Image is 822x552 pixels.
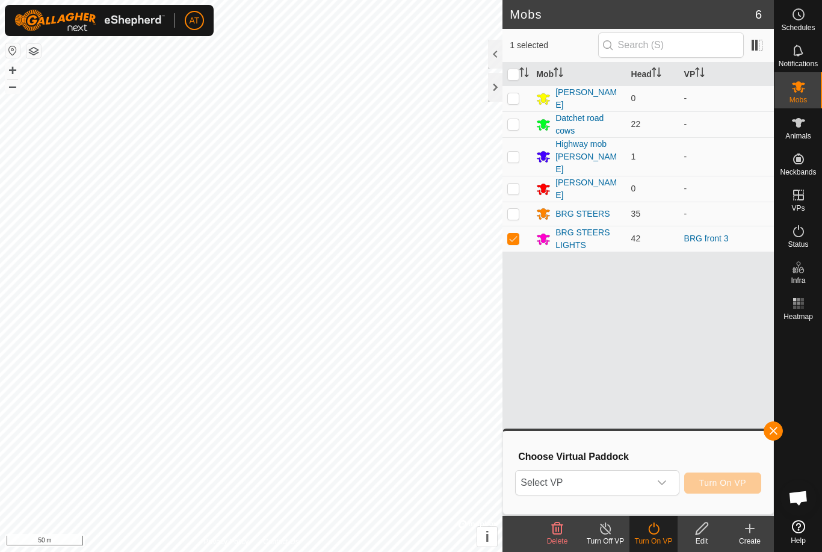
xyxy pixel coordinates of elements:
span: AT [190,14,200,27]
span: VPs [791,205,805,212]
span: 0 [631,93,636,103]
span: 22 [631,119,641,129]
span: Animals [785,132,811,140]
div: Edit [678,536,726,547]
div: [PERSON_NAME] [555,86,621,111]
span: Help [791,537,806,544]
p-sorticon: Activate to sort [695,69,705,79]
span: Delete [547,537,568,545]
td: - [679,85,774,111]
p-sorticon: Activate to sort [652,69,661,79]
span: 1 selected [510,39,598,52]
button: Map Layers [26,44,41,58]
div: Turn Off VP [581,536,629,547]
img: Gallagher Logo [14,10,165,31]
div: BRG STEERS [555,208,610,220]
a: Contact Us [263,536,298,547]
a: BRG front 3 [684,234,729,243]
div: Highway mob [PERSON_NAME] [555,138,621,176]
button: Reset Map [5,43,20,58]
span: Status [788,241,808,248]
span: Schedules [781,24,815,31]
button: – [5,79,20,93]
span: Notifications [779,60,818,67]
span: 35 [631,209,641,219]
button: Turn On VP [684,473,761,494]
span: 6 [755,5,762,23]
td: - [679,176,774,202]
span: 42 [631,234,641,243]
div: Create [726,536,774,547]
h3: Choose Virtual Paddock [518,451,761,462]
td: - [679,137,774,176]
div: Datchet road cows [555,112,621,137]
td: - [679,202,774,226]
button: i [477,527,497,547]
th: Mob [531,63,626,86]
span: Neckbands [780,169,816,176]
div: dropdown trigger [650,471,674,495]
span: Select VP [516,471,649,495]
span: Turn On VP [699,478,746,488]
th: Head [626,63,679,86]
td: - [679,111,774,137]
div: [PERSON_NAME] [555,176,621,202]
p-sorticon: Activate to sort [554,69,563,79]
span: 1 [631,152,636,161]
span: i [485,529,489,545]
input: Search (S) [598,33,744,58]
span: Heatmap [783,313,813,320]
h2: Mobs [510,7,755,22]
div: BRG STEERS LIGHTS [555,226,621,252]
a: Open chat [780,480,817,516]
span: Infra [791,277,805,284]
span: 0 [631,184,636,193]
span: Mobs [790,96,807,104]
th: VP [679,63,774,86]
p-sorticon: Activate to sort [519,69,529,79]
a: Help [774,515,822,549]
div: Turn On VP [629,536,678,547]
a: Privacy Policy [204,536,249,547]
button: + [5,63,20,78]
